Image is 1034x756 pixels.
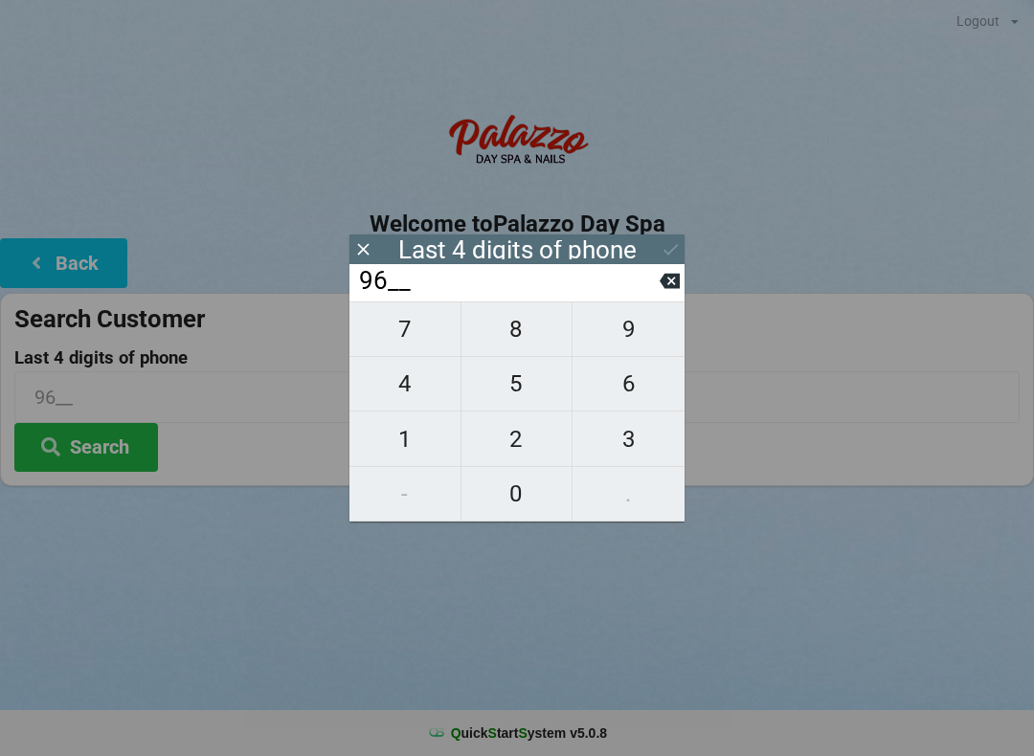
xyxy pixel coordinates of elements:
[349,301,461,357] button: 7
[573,364,685,404] span: 6
[461,357,573,411] button: 5
[573,411,685,466] button: 3
[398,240,637,259] div: Last 4 digits of phone
[461,467,573,522] button: 0
[461,474,573,514] span: 0
[461,309,573,349] span: 8
[461,411,573,466] button: 2
[461,364,573,404] span: 5
[573,301,685,357] button: 9
[573,419,685,459] span: 3
[349,419,461,459] span: 1
[349,411,461,466] button: 1
[461,419,573,459] span: 2
[349,309,461,349] span: 7
[461,301,573,357] button: 8
[349,364,461,404] span: 4
[573,309,685,349] span: 9
[573,357,685,411] button: 6
[349,357,461,411] button: 4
